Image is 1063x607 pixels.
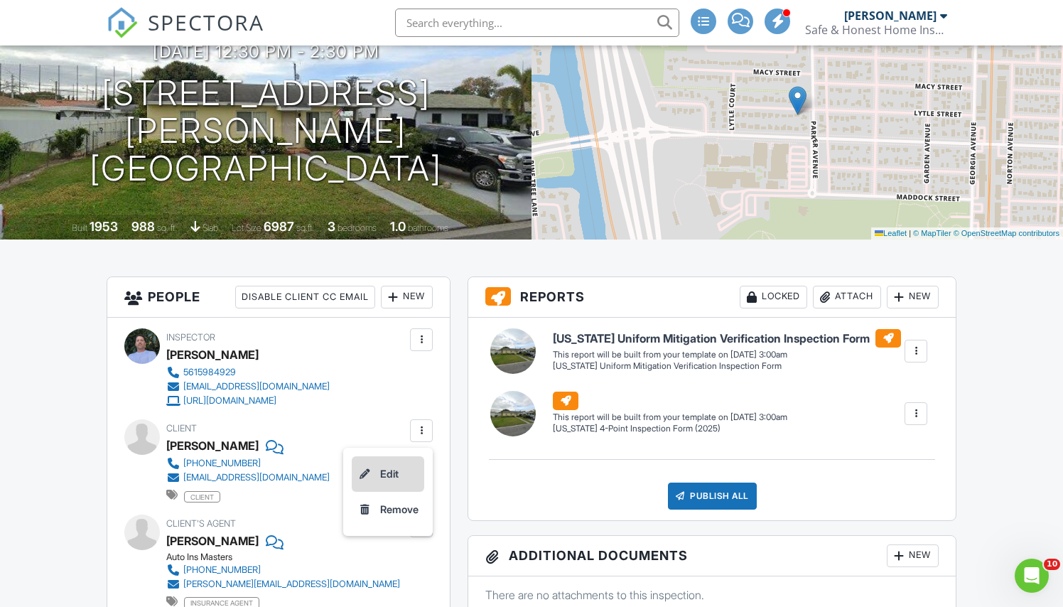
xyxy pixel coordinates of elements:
[352,456,424,492] a: Edit
[668,483,757,510] div: Publish All
[166,423,197,434] span: Client
[153,42,379,61] h3: [DATE] 12:30 pm - 2:30 pm
[166,456,330,471] a: [PHONE_NUMBER]
[90,219,118,234] div: 1953
[887,286,939,308] div: New
[166,577,400,591] a: [PERSON_NAME][EMAIL_ADDRESS][DOMAIN_NAME]
[485,587,939,603] p: There are no attachments to this inspection.
[235,286,375,308] div: Disable Client CC Email
[166,344,259,365] div: [PERSON_NAME]
[875,229,907,237] a: Leaflet
[166,552,411,563] div: Auto Ins Masters
[72,222,87,233] span: Built
[380,501,419,518] div: Remove
[789,86,806,115] img: Marker
[184,491,220,503] span: Client
[553,349,901,360] div: This report will be built from your template on [DATE] 3:00am
[553,329,901,348] h6: [US_STATE] Uniform Mitigation Verification Inspection Form
[183,458,261,469] div: [PHONE_NUMBER]
[166,380,330,394] a: [EMAIL_ADDRESS][DOMAIN_NAME]
[553,360,901,372] div: [US_STATE] Uniform Mitigation Verification Inspection Form
[395,9,679,37] input: Search everything...
[408,222,448,233] span: bathrooms
[107,277,450,318] h3: People
[183,395,276,407] div: [URL][DOMAIN_NAME]
[1015,559,1049,593] iframe: Intercom live chat
[107,7,138,38] img: The Best Home Inspection Software - Spectora
[183,381,330,392] div: [EMAIL_ADDRESS][DOMAIN_NAME]
[166,563,400,577] a: [PHONE_NUMBER]
[913,229,951,237] a: © MapTiler
[183,564,261,576] div: [PHONE_NUMBER]
[264,219,294,234] div: 6987
[183,472,330,483] div: [EMAIL_ADDRESS][DOMAIN_NAME]
[166,471,330,485] a: [EMAIL_ADDRESS][DOMAIN_NAME]
[909,229,911,237] span: |
[166,365,330,380] a: 5615984929
[131,219,155,234] div: 988
[296,222,314,233] span: sq.ft.
[166,332,215,343] span: Inspector
[352,492,424,527] a: Remove
[954,229,1059,237] a: © OpenStreetMap contributors
[468,277,956,318] h3: Reports
[166,394,330,408] a: [URL][DOMAIN_NAME]
[805,23,947,37] div: Safe & Honest Home Inspection Services
[813,286,881,308] div: Attach
[553,412,787,423] div: This report will be built from your template on [DATE] 3:00am
[23,75,509,187] h1: [STREET_ADDRESS][PERSON_NAME] [GEOGRAPHIC_DATA]
[148,7,264,37] span: SPECTORA
[166,518,236,529] span: Client's Agent
[468,536,956,576] h3: Additional Documents
[166,530,259,552] a: [PERSON_NAME]
[328,219,335,234] div: 3
[157,222,177,233] span: sq. ft.
[887,544,939,567] div: New
[107,19,264,49] a: SPECTORA
[232,222,261,233] span: Lot Size
[390,219,406,234] div: 1.0
[381,286,433,308] div: New
[203,222,218,233] span: slab
[740,286,807,308] div: Locked
[553,423,787,435] div: [US_STATE] 4-Point Inspection Form (2025)
[183,367,236,378] div: 5615984929
[1044,559,1060,570] span: 10
[183,579,400,590] div: [PERSON_NAME][EMAIL_ADDRESS][DOMAIN_NAME]
[338,222,377,233] span: bedrooms
[166,435,259,456] div: [PERSON_NAME]
[844,9,937,23] div: [PERSON_NAME]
